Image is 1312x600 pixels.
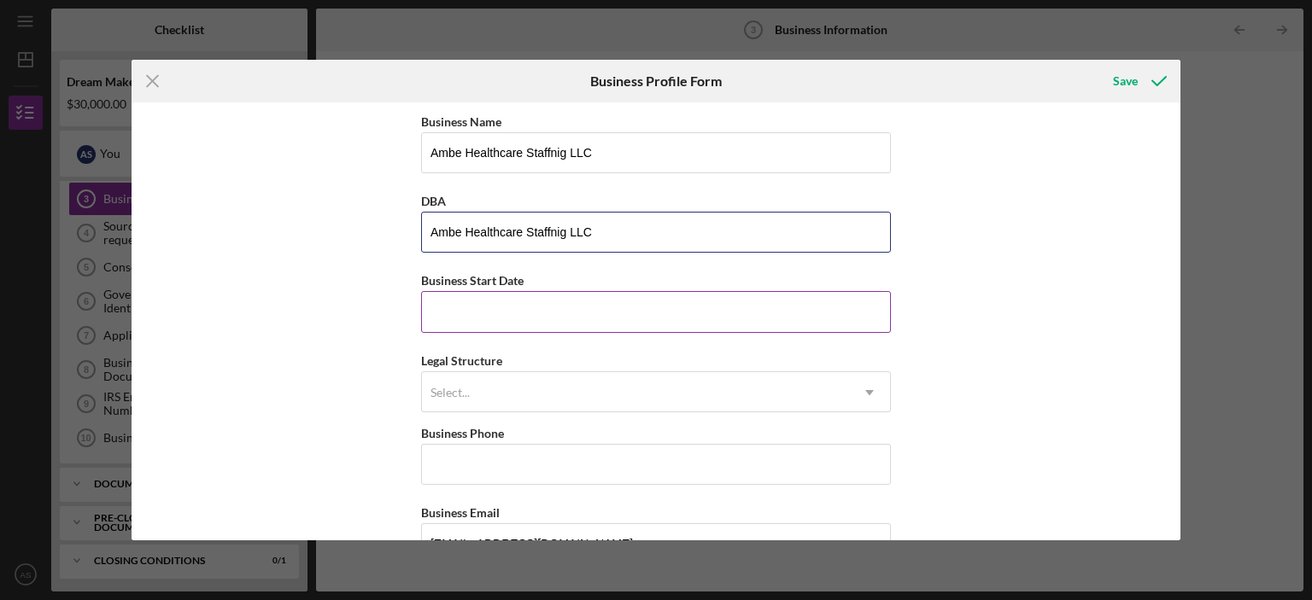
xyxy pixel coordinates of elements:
[421,114,501,129] label: Business Name
[421,426,504,440] label: Business Phone
[421,505,500,520] label: Business Email
[430,386,470,399] div: Select...
[590,73,722,89] h6: Business Profile Form
[421,194,446,208] label: DBA
[421,273,524,288] label: Business Start Date
[1113,64,1138,98] div: Save
[1096,64,1180,98] button: Save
